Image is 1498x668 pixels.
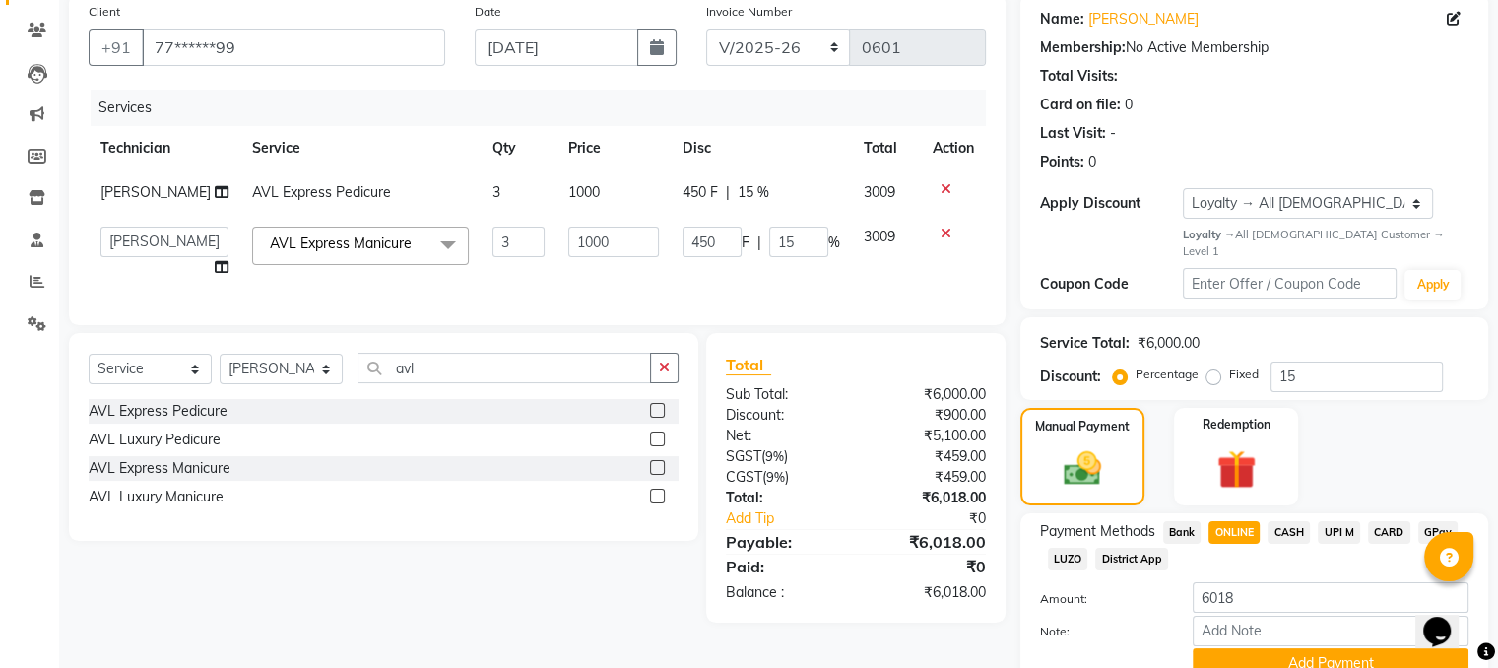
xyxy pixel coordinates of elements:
label: Redemption [1203,416,1270,434]
a: Add Tip [711,508,879,529]
span: AVL Express Manicure [270,234,412,252]
div: Total Visits: [1040,66,1118,87]
div: Membership: [1040,37,1126,58]
div: Services [91,90,1001,126]
iframe: chat widget [1415,589,1478,648]
label: Percentage [1136,366,1199,383]
div: 0 [1088,152,1096,172]
span: CARD [1368,521,1410,544]
th: Price [556,126,671,170]
span: [PERSON_NAME] [100,183,211,201]
th: Total [852,126,921,170]
th: Qty [481,126,557,170]
input: Amount [1193,582,1468,613]
label: Fixed [1229,366,1259,383]
span: AVL Express Pedicure [252,183,391,201]
div: Points: [1040,152,1084,172]
span: 9% [765,448,784,464]
span: Payment Methods [1040,521,1155,542]
span: ONLINE [1208,521,1260,544]
div: AVL Luxury Manicure [89,487,224,507]
span: 9% [766,469,785,485]
div: 0 [1125,95,1133,115]
div: ₹459.00 [856,446,1001,467]
div: - [1110,123,1116,144]
input: Add Note [1193,616,1468,646]
div: Apply Discount [1040,193,1183,214]
span: 3009 [864,183,895,201]
span: F [742,233,749,253]
div: Coupon Code [1040,274,1183,295]
div: Balance : [711,582,856,603]
span: Total [726,355,771,375]
span: 3 [492,183,500,201]
div: Last Visit: [1040,123,1106,144]
th: Technician [89,126,240,170]
div: Discount: [1040,367,1101,387]
span: | [726,182,730,203]
div: No Active Membership [1040,37,1468,58]
div: ₹6,018.00 [856,488,1001,508]
div: ₹0 [856,555,1001,578]
span: % [828,233,840,253]
span: LUZO [1048,548,1088,570]
div: Paid: [711,555,856,578]
span: CASH [1268,521,1310,544]
label: Amount: [1025,590,1178,608]
div: Service Total: [1040,333,1130,354]
span: | [757,233,761,253]
div: ₹6,018.00 [856,530,1001,554]
div: AVL Express Manicure [89,458,230,479]
div: ₹459.00 [856,467,1001,488]
span: 1000 [568,183,600,201]
div: All [DEMOGRAPHIC_DATA] Customer → Level 1 [1183,227,1468,260]
a: x [412,234,421,252]
button: Apply [1404,270,1461,300]
span: CGST [726,468,762,486]
div: ₹900.00 [856,405,1001,426]
input: Search or Scan [358,353,651,383]
div: ( ) [711,467,856,488]
strong: Loyalty → [1183,228,1235,241]
div: AVL Express Pedicure [89,401,228,422]
span: 3009 [864,228,895,245]
button: +91 [89,29,144,66]
div: ₹6,000.00 [856,384,1001,405]
div: Sub Total: [711,384,856,405]
img: _gift.svg [1205,445,1269,495]
label: Note: [1025,623,1178,640]
div: Total: [711,488,856,508]
th: Disc [671,126,852,170]
div: Payable: [711,530,856,554]
img: _cash.svg [1052,447,1113,491]
span: Bank [1163,521,1202,544]
span: District App [1095,548,1168,570]
label: Date [475,3,501,21]
input: Search by Name/Mobile/Email/Code [142,29,445,66]
label: Invoice Number [706,3,792,21]
span: UPI M [1318,521,1360,544]
div: ₹6,018.00 [856,582,1001,603]
div: Discount: [711,405,856,426]
span: 450 F [683,182,718,203]
label: Manual Payment [1035,418,1130,435]
div: ₹5,100.00 [856,426,1001,446]
span: SGST [726,447,761,465]
span: 15 % [738,182,769,203]
div: ₹6,000.00 [1138,333,1200,354]
div: Net: [711,426,856,446]
th: Service [240,126,481,170]
div: Card on file: [1040,95,1121,115]
div: ₹0 [879,508,1000,529]
th: Action [921,126,986,170]
a: [PERSON_NAME] [1088,9,1199,30]
label: Client [89,3,120,21]
div: Name: [1040,9,1084,30]
span: GPay [1418,521,1459,544]
div: ( ) [711,446,856,467]
div: AVL Luxury Pedicure [89,430,221,450]
input: Enter Offer / Coupon Code [1183,268,1398,299]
